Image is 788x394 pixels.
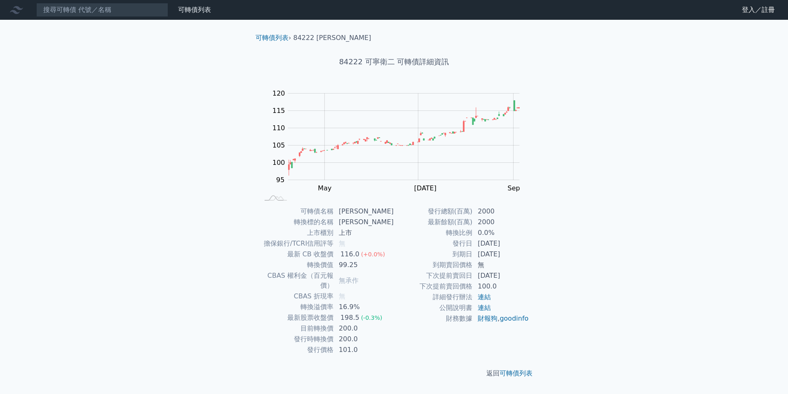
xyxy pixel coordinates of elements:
tspan: May [318,184,331,192]
td: CBAS 權利金（百元報價） [259,270,334,291]
td: 2000 [473,217,529,227]
td: 200.0 [334,334,394,345]
input: 搜尋可轉債 代號／名稱 [36,3,168,17]
g: Chart [268,89,532,209]
td: 轉換標的名稱 [259,217,334,227]
td: 擔保銀行/TCRI信用評等 [259,238,334,249]
td: 200.0 [334,323,394,334]
td: 公開說明書 [394,303,473,313]
iframe: Chat Widget [747,354,788,394]
span: 無 [339,239,345,247]
td: [DATE] [473,270,529,281]
p: 返回 [249,368,539,378]
li: › [256,33,291,43]
td: 最新餘額(百萬) [394,217,473,227]
td: 101.0 [334,345,394,355]
td: 轉換比例 [394,227,473,238]
td: 下次提前賣回日 [394,270,473,281]
td: 發行日 [394,238,473,249]
td: 2000 [473,206,529,217]
td: 16.9% [334,302,394,312]
td: 發行價格 [259,345,334,355]
td: 到期日 [394,249,473,260]
td: 到期賣回價格 [394,260,473,270]
td: 發行總額(百萬) [394,206,473,217]
a: 可轉債列表 [256,34,288,42]
td: 0.0% [473,227,529,238]
a: 財報狗 [478,314,497,322]
td: 最新股票收盤價 [259,312,334,323]
td: 下次提前賣回價格 [394,281,473,292]
td: CBAS 折現率 [259,291,334,302]
tspan: 120 [272,89,285,97]
tspan: Sep [508,184,520,192]
td: [PERSON_NAME] [334,217,394,227]
td: 轉換價值 [259,260,334,270]
td: [PERSON_NAME] [334,206,394,217]
tspan: 115 [272,107,285,115]
td: 可轉債名稱 [259,206,334,217]
a: 可轉債列表 [500,369,532,377]
td: 財務數據 [394,313,473,324]
a: goodinfo [500,314,528,322]
a: 連結 [478,304,491,312]
tspan: 100 [272,159,285,167]
td: [DATE] [473,249,529,260]
div: 聊天小工具 [747,354,788,394]
span: 無 [339,292,345,300]
td: 無 [473,260,529,270]
td: 100.0 [473,281,529,292]
a: 連結 [478,293,491,301]
td: 上市 [334,227,394,238]
h1: 84222 可寧衛二 可轉債詳細資訊 [249,56,539,68]
tspan: 95 [276,176,284,184]
tspan: [DATE] [414,184,436,192]
td: 目前轉換價 [259,323,334,334]
a: 登入／註冊 [735,3,781,16]
td: 99.25 [334,260,394,270]
td: 詳細發行辦法 [394,292,473,303]
div: 198.5 [339,313,361,323]
li: 84222 [PERSON_NAME] [293,33,371,43]
td: [DATE] [473,238,529,249]
div: 116.0 [339,249,361,259]
td: 轉換溢價率 [259,302,334,312]
tspan: 105 [272,141,285,149]
span: 無承作 [339,277,359,284]
td: 最新 CB 收盤價 [259,249,334,260]
td: , [473,313,529,324]
span: (+0.0%) [361,251,385,258]
td: 發行時轉換價 [259,334,334,345]
a: 可轉債列表 [178,6,211,14]
span: (-0.3%) [361,314,382,321]
td: 上市櫃別 [259,227,334,238]
tspan: 110 [272,124,285,132]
